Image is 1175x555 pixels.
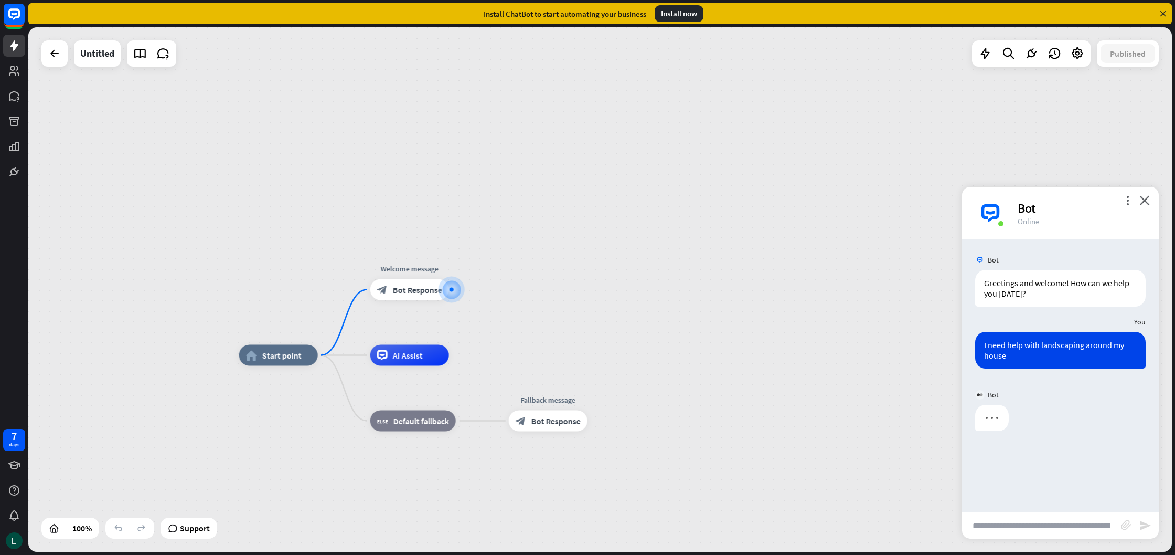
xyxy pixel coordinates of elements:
div: 7 [12,432,17,441]
span: Bot Response [393,285,442,295]
div: Greetings and welcome! How can we help you [DATE]? [975,270,1146,307]
i: block_fallback [377,416,388,426]
span: Default fallback [393,416,449,426]
i: send [1139,519,1151,532]
div: Fallback message [501,395,595,405]
span: Bot Response [531,416,581,426]
i: close [1139,195,1150,205]
div: I need help with landscaping around my house [975,332,1146,369]
span: Bot [988,255,999,265]
div: 100% [69,520,95,537]
span: You [1134,317,1146,327]
i: block_bot_response [516,416,526,426]
i: home_2 [246,350,257,361]
i: block_attachment [1121,520,1131,530]
i: block_bot_response [377,285,388,295]
div: Bot [1018,200,1146,216]
div: Untitled [80,40,114,67]
span: Support [180,520,210,537]
button: Published [1101,44,1155,63]
div: days [9,441,19,448]
div: Install ChatBot to start automating your business [484,9,646,19]
button: Open LiveChat chat widget [8,4,40,36]
div: Install now [655,5,703,22]
span: Bot [988,390,999,400]
span: AI Assist [393,350,423,361]
span: Start point [262,350,302,361]
a: 7 days [3,429,25,451]
div: Welcome message [362,264,457,274]
img: ceee058c6cabd4f577f8.gif [976,391,984,399]
div: Online [1018,216,1146,226]
i: more_vert [1123,195,1133,205]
